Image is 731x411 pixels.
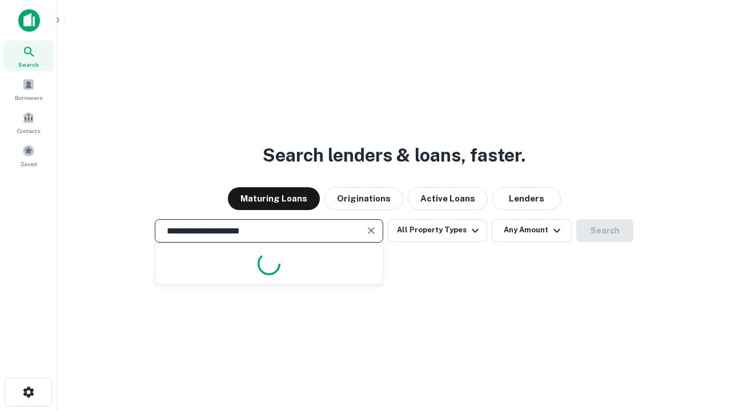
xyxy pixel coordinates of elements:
[17,126,40,135] span: Contacts
[15,93,42,102] span: Borrowers
[21,159,37,168] span: Saved
[3,140,54,171] a: Saved
[492,187,561,210] button: Lenders
[492,219,572,242] button: Any Amount
[18,9,40,32] img: capitalize-icon.png
[363,223,379,239] button: Clear
[388,219,487,242] button: All Property Types
[408,187,488,210] button: Active Loans
[228,187,320,210] button: Maturing Loans
[3,74,54,104] a: Borrowers
[674,320,731,374] iframe: Chat Widget
[263,142,525,169] h3: Search lenders & loans, faster.
[3,107,54,138] a: Contacts
[18,60,39,69] span: Search
[324,187,403,210] button: Originations
[3,41,54,71] a: Search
